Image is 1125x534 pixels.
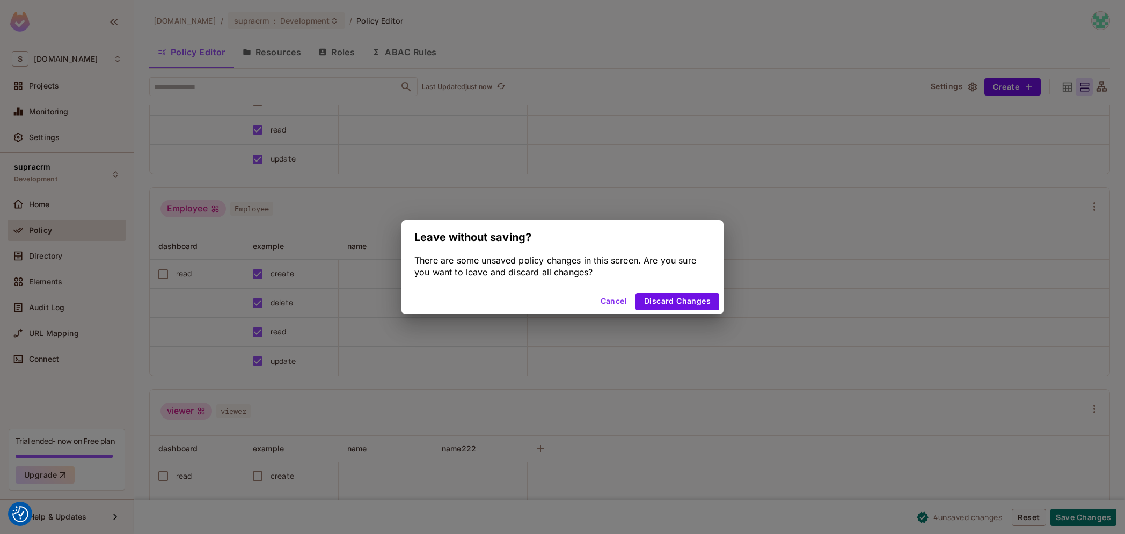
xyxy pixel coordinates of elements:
[414,255,696,277] span: There are some unsaved policy changes in this screen. Are you sure you want to leave and discard ...
[635,293,719,310] button: Discard Changes
[12,506,28,522] button: Consent Preferences
[596,293,631,310] button: Cancel
[401,220,724,254] h2: Leave without saving?
[12,506,28,522] img: Revisit consent button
